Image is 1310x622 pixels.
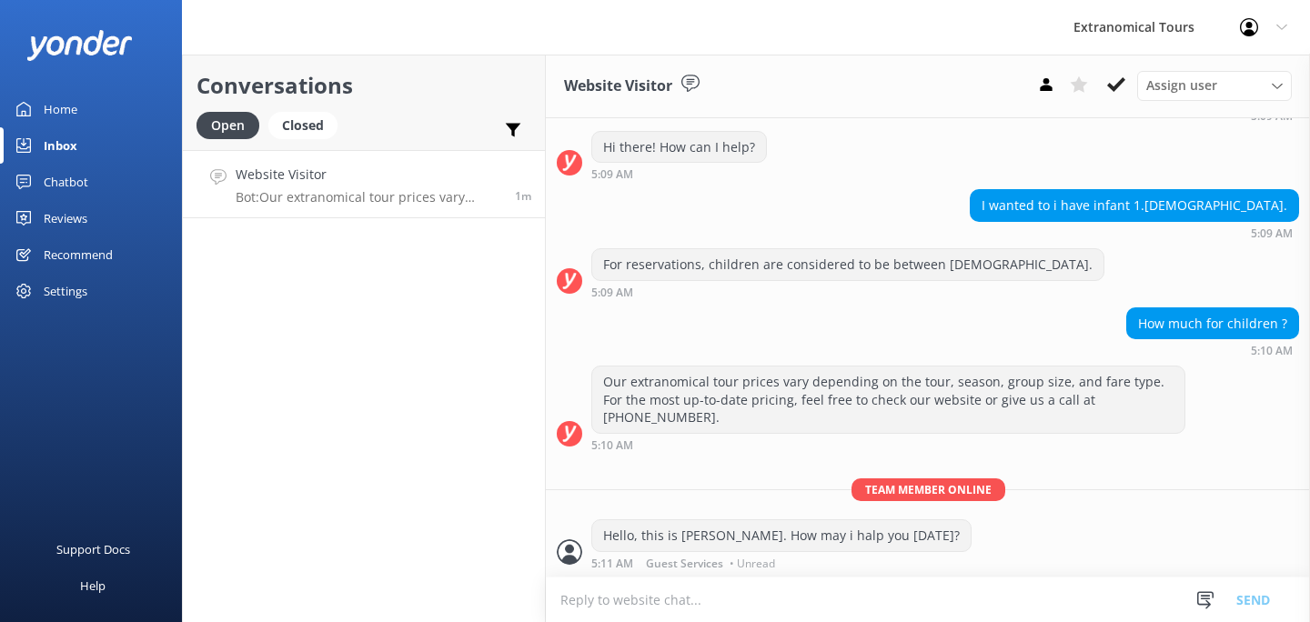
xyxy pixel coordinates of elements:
[44,200,87,236] div: Reviews
[56,531,130,567] div: Support Docs
[44,127,77,164] div: Inbox
[1146,75,1217,95] span: Assign user
[591,557,972,569] div: 02:11pm 14-Aug-2025 (UTC -07:00) America/Tijuana
[236,165,501,185] h4: Website Visitor
[592,132,766,163] div: Hi there! How can I help?
[183,150,545,218] a: Website VisitorBot:Our extranomical tour prices vary depending on the tour, season, group size, a...
[80,567,106,604] div: Help
[591,167,767,180] div: 02:09pm 14-Aug-2025 (UTC -07:00) America/Tijuana
[592,249,1103,280] div: For reservations, children are considered to be between [DEMOGRAPHIC_DATA].
[591,440,633,451] strong: 5:10 AM
[196,68,531,103] h2: Conversations
[1251,228,1293,239] strong: 5:09 AM
[236,189,501,206] p: Bot: Our extranomical tour prices vary depending on the tour, season, group size, and fare type. ...
[268,112,338,139] div: Closed
[27,30,132,60] img: yonder-white-logo.png
[591,438,1185,451] div: 02:10pm 14-Aug-2025 (UTC -07:00) America/Tijuana
[851,478,1005,501] span: Team member online
[44,91,77,127] div: Home
[730,558,775,569] span: • Unread
[44,236,113,273] div: Recommend
[1244,109,1299,122] div: 02:09pm 14-Aug-2025 (UTC -07:00) America/Tijuana
[1251,346,1293,356] strong: 5:10 AM
[592,520,971,551] div: Hello, this is [PERSON_NAME]. How may i halp you [DATE]?
[1137,71,1292,100] div: Assign User
[268,115,347,135] a: Closed
[44,164,88,200] div: Chatbot
[515,188,531,204] span: 02:10pm 14-Aug-2025 (UTC -07:00) America/Tijuana
[591,558,633,569] strong: 5:11 AM
[546,577,1310,622] textarea: To enrich screen reader interactions, please activate Accessibility in Grammarly extension settings
[592,366,1184,433] div: Our extranomical tour prices vary depending on the tour, season, group size, and fare type. For t...
[564,75,672,98] h3: Website Visitor
[1127,308,1298,339] div: How much for children ?
[1126,344,1299,356] div: 02:10pm 14-Aug-2025 (UTC -07:00) America/Tijuana
[971,190,1298,221] div: I wanted to i have infant 1.[DEMOGRAPHIC_DATA].
[591,286,1104,298] div: 02:09pm 14-Aug-2025 (UTC -07:00) America/Tijuana
[646,558,723,569] span: Guest Services
[196,112,259,139] div: Open
[591,287,633,298] strong: 5:09 AM
[44,273,87,309] div: Settings
[970,226,1299,239] div: 02:09pm 14-Aug-2025 (UTC -07:00) America/Tijuana
[196,115,268,135] a: Open
[1251,111,1293,122] strong: 5:09 AM
[591,169,633,180] strong: 5:09 AM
